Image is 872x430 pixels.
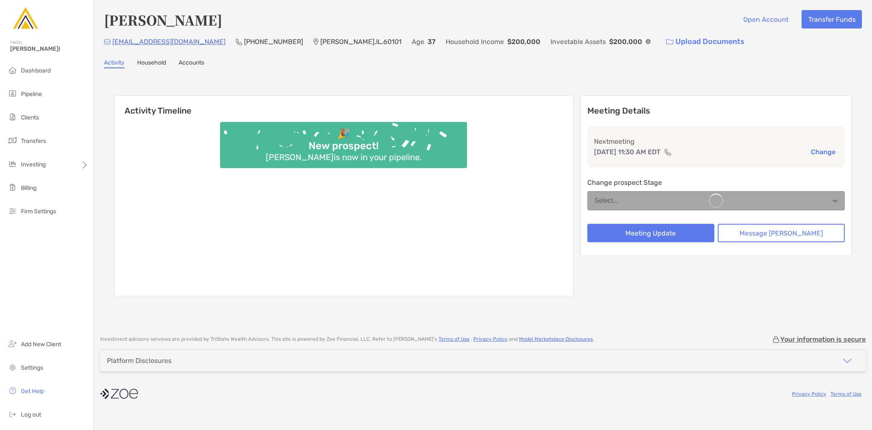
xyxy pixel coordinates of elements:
button: Change [808,148,838,156]
span: Clients [21,114,39,121]
img: Phone Icon [236,39,242,45]
h4: [PERSON_NAME] [104,10,222,29]
p: Household Income [446,36,504,47]
img: company logo [100,384,138,403]
p: Investable Assets [550,36,606,47]
span: Billing [21,184,36,192]
button: Open Account [737,10,795,28]
img: pipeline icon [8,88,18,98]
img: add_new_client icon [8,339,18,349]
p: Next meeting [594,136,838,147]
a: Upload Documents [661,33,750,51]
div: [PERSON_NAME] is now in your pipeline. [262,152,425,162]
p: [PHONE_NUMBER] [244,36,303,47]
span: Investing [21,161,46,168]
img: settings icon [8,362,18,372]
a: Terms of Use [439,336,470,342]
img: button icon [666,39,673,45]
div: Platform Disclosures [107,357,171,365]
span: Firm Settings [21,208,56,215]
img: Location Icon [313,39,319,45]
a: Terms of Use [830,391,862,397]
img: Info Icon [646,39,651,44]
a: Privacy Policy [792,391,826,397]
p: Your information is secure [780,335,866,343]
img: clients icon [8,112,18,122]
p: $200,000 [609,36,642,47]
button: Message [PERSON_NAME] [718,224,845,242]
img: get-help icon [8,386,18,396]
img: billing icon [8,182,18,192]
img: Zoe Logo [10,3,40,34]
div: New prospect! [305,140,382,152]
button: Meeting Update [587,224,714,242]
a: Model Marketplace Disclosures [519,336,593,342]
span: Settings [21,364,43,371]
img: dashboard icon [8,65,18,75]
p: Meeting Details [587,106,845,116]
a: Accounts [179,59,204,68]
h6: Activity Timeline [114,96,573,116]
p: [EMAIL_ADDRESS][DOMAIN_NAME] [112,36,226,47]
img: logout icon [8,409,18,419]
span: Pipeline [21,91,42,98]
span: Log out [21,411,41,418]
p: Change prospect Stage [587,177,845,188]
a: Privacy Policy [473,336,508,342]
img: communication type [664,149,672,155]
p: Investment advisory services are provided by TriState Wealth Advisors . This site is powered by Z... [100,336,594,342]
span: Dashboard [21,67,51,74]
div: 🎉 [334,128,353,140]
span: [PERSON_NAME]! [10,45,88,52]
button: Transfer Funds [802,10,862,28]
a: Activity [104,59,125,68]
img: transfers icon [8,135,18,145]
a: Household [137,59,166,68]
p: Age [412,36,424,47]
img: investing icon [8,159,18,169]
p: $200,000 [507,36,540,47]
img: icon arrow [842,356,852,366]
img: Email Icon [104,39,111,44]
p: [PERSON_NAME] , IL , 60101 [320,36,402,47]
p: [DATE] 11:30 AM EDT [594,147,661,157]
span: Transfers [21,137,46,145]
span: Get Help [21,388,44,395]
p: 37 [428,36,436,47]
img: firm-settings icon [8,206,18,216]
span: Add New Client [21,341,61,348]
